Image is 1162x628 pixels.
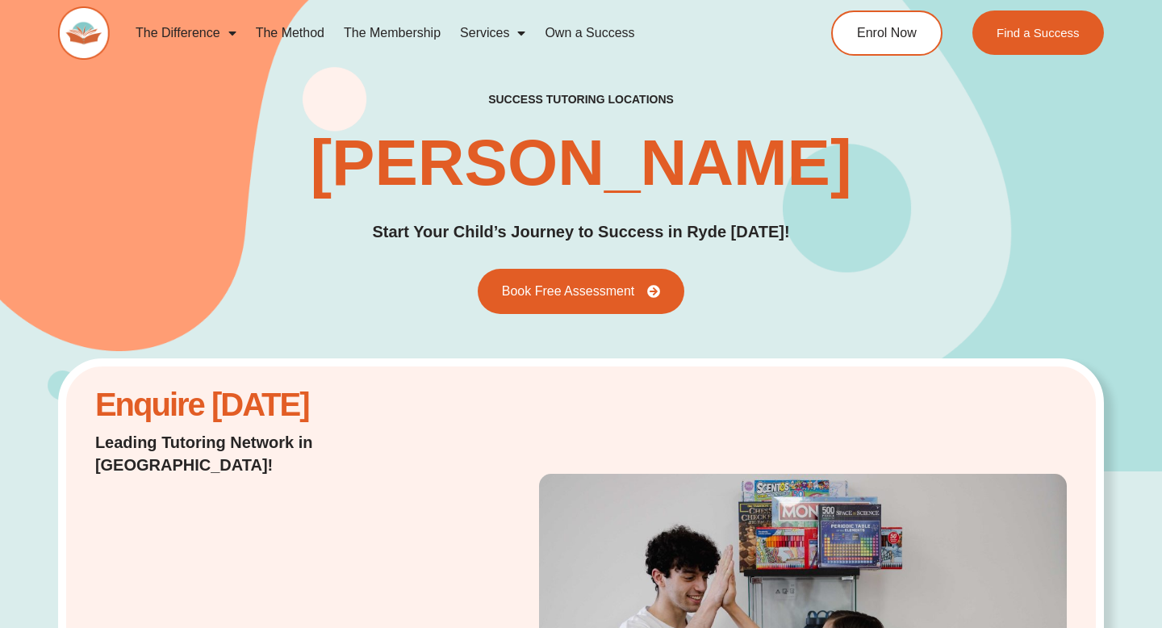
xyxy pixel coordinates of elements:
a: Find a Success [972,10,1104,55]
a: The Difference [126,15,246,52]
p: Start Your Child’s Journey to Success in Ryde [DATE]! [372,220,789,245]
a: Enrol Now [831,10,943,56]
span: Find a Success [997,27,1080,39]
a: Services [450,15,535,52]
span: Book Free Assessment [502,285,635,298]
nav: Menu [126,15,771,52]
iframe: Chat Widget [885,446,1162,628]
a: Own a Success [535,15,644,52]
a: The Membership [334,15,450,52]
p: Leading Tutoring Network in [GEOGRAPHIC_DATA]! [95,431,442,476]
h1: [PERSON_NAME] [310,131,851,195]
h2: Enquire [DATE] [95,395,442,415]
a: The Method [246,15,334,52]
h2: success tutoring locations [488,92,674,107]
a: Book Free Assessment [478,269,685,314]
span: Enrol Now [857,27,917,40]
